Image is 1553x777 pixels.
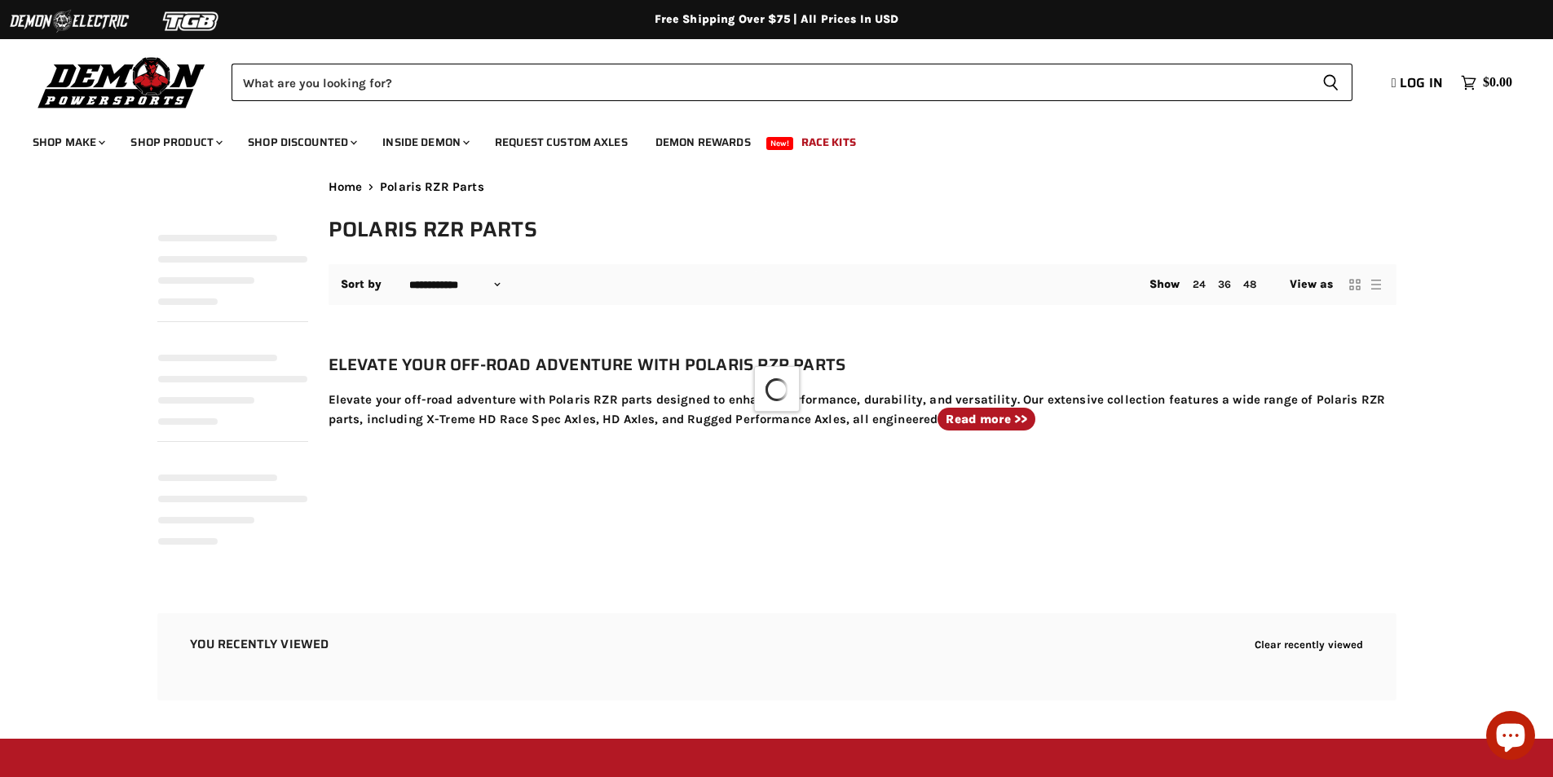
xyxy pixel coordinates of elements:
[8,6,130,37] img: Demon Electric Logo 2
[1309,64,1352,101] button: Search
[1384,76,1453,91] a: Log in
[1481,711,1540,764] inbox-online-store-chat: Shopify online store chat
[329,264,1396,305] nav: Collection utilities
[329,180,1396,194] nav: Breadcrumbs
[789,126,868,159] a: Race Kits
[1255,638,1364,651] button: Clear recently viewed
[1483,75,1512,91] span: $0.00
[1347,276,1363,293] button: grid view
[190,638,329,651] h2: You recently viewed
[329,390,1396,430] p: Elevate your off-road adventure with Polaris RZR parts designed to enhance performance, durabilit...
[341,278,382,291] label: Sort by
[118,126,232,159] a: Shop Product
[1149,277,1180,291] span: Show
[946,412,1027,426] strong: Read more >>
[1453,71,1520,95] a: $0.00
[483,126,640,159] a: Request Custom Axles
[1243,278,1256,290] a: 48
[232,64,1352,101] form: Product
[1400,73,1443,93] span: Log in
[643,126,763,159] a: Demon Rewards
[130,6,253,37] img: TGB Logo 2
[232,64,1309,101] input: Search
[766,137,794,150] span: New!
[370,126,479,159] a: Inside Demon
[33,53,211,111] img: Demon Powersports
[1193,278,1206,290] a: 24
[380,180,484,194] span: Polaris RZR Parts
[1368,276,1384,293] button: list view
[1218,278,1231,290] a: 36
[20,126,115,159] a: Shop Make
[20,119,1508,159] ul: Main menu
[329,180,363,194] a: Home
[236,126,367,159] a: Shop Discounted
[329,351,1396,377] h2: Elevate Your Off-Road Adventure with Polaris RZR Parts
[329,216,1396,243] h1: Polaris RZR Parts
[125,613,1429,700] aside: Recently viewed products
[125,12,1429,27] div: Free Shipping Over $75 | All Prices In USD
[1290,278,1334,291] span: View as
